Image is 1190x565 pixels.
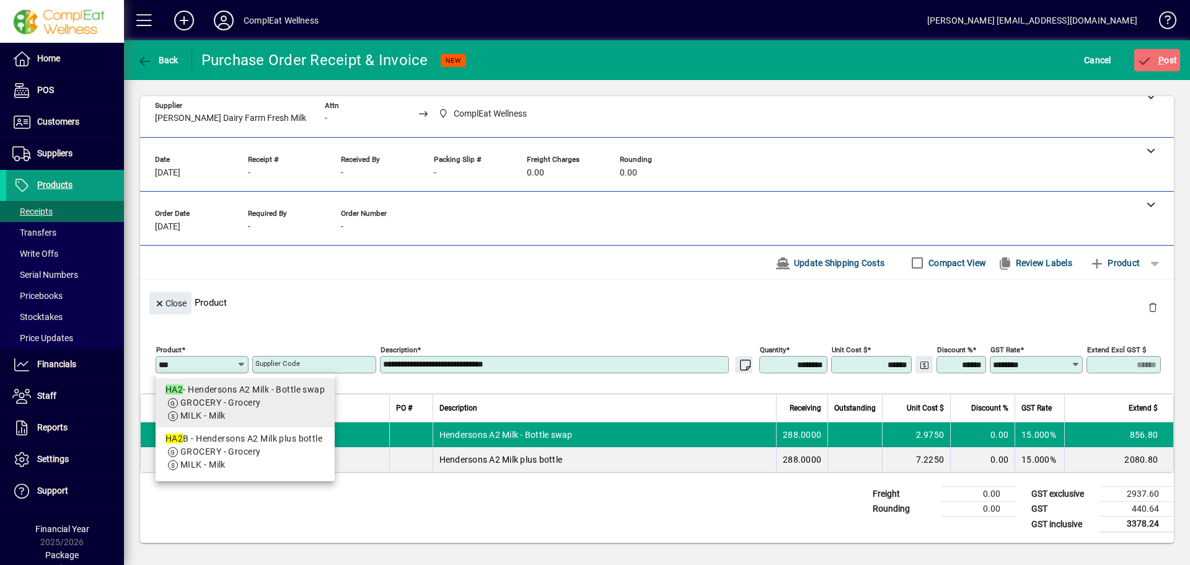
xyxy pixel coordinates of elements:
[832,345,867,354] mat-label: Unit Cost $
[620,168,637,178] span: 0.00
[941,502,1015,517] td: 0.00
[6,412,124,443] a: Reports
[6,138,124,169] a: Suppliers
[834,401,876,415] span: Outstanding
[434,168,436,178] span: -
[155,222,180,232] span: [DATE]
[204,9,244,32] button: Profile
[6,107,124,138] a: Customers
[783,453,821,466] span: 288.0000
[37,454,69,464] span: Settings
[244,11,319,30] div: ComplEat Wellness
[915,356,933,373] button: Change Price Levels
[433,447,777,472] td: Hendersons A2 Milk plus bottle
[12,333,73,343] span: Price Updates
[201,50,428,70] div: Purchase Order Receipt & Invoice
[1138,301,1168,313] app-page-header-button: Delete
[941,487,1015,502] td: 0.00
[37,85,54,95] span: POS
[45,550,79,560] span: Package
[1134,49,1181,71] button: Post
[124,49,192,71] app-page-header-button: Back
[134,49,182,71] button: Back
[12,291,63,301] span: Pricebooks
[760,345,786,354] mat-label: Quantity
[1137,55,1178,65] span: ost
[165,432,325,445] div: B - Hendersons A2 Milk plus bottle
[916,453,945,466] span: 7.2250
[37,180,73,190] span: Products
[1081,49,1114,71] button: Cancel
[6,476,124,507] a: Support
[454,107,527,120] span: ComplEat Wellness
[37,486,68,496] span: Support
[1138,292,1168,322] button: Delete
[775,253,884,273] span: Update Shipping Costs
[6,381,124,412] a: Staff
[435,106,532,122] span: ComplEat Wellness
[180,411,226,420] span: MILK - Milk
[439,401,477,415] span: Description
[12,228,56,238] span: Transfers
[37,148,73,158] span: Suppliers
[37,391,56,401] span: Staff
[149,292,192,314] button: Close
[6,201,124,222] a: Receipts
[156,345,182,354] mat-label: Product
[396,401,412,415] span: PO #
[12,312,63,322] span: Stocktakes
[950,447,1015,472] td: 0.00
[146,297,195,308] app-page-header-button: Close
[155,113,306,123] span: [PERSON_NAME] Dairy Farm Fresh Milk
[180,460,226,469] span: MILK - Milk
[137,55,178,65] span: Back
[1025,517,1100,532] td: GST inclusive
[1015,447,1064,472] td: 15.000%
[433,422,777,447] td: Hendersons A2 Milk - Bottle swap
[1100,517,1174,532] td: 3378.24
[6,327,124,349] a: Price Updates
[990,345,1020,354] mat-label: GST rate
[770,252,889,274] button: Update Shipping Costs
[37,422,68,432] span: Reports
[1064,422,1173,447] td: 856.80
[1100,502,1174,517] td: 440.64
[248,168,250,178] span: -
[6,75,124,106] a: POS
[341,222,343,232] span: -
[926,257,986,269] label: Compact View
[325,113,327,123] span: -
[6,243,124,264] a: Write Offs
[783,429,821,441] span: 288.0000
[165,383,325,396] div: - Hendersons A2 Milk - Bottle swap
[6,285,124,306] a: Pricebooks
[155,168,180,178] span: [DATE]
[997,253,1072,273] span: Review Labels
[927,11,1137,30] div: [PERSON_NAME] [EMAIL_ADDRESS][DOMAIN_NAME]
[1025,502,1100,517] td: GST
[37,53,60,63] span: Home
[907,401,944,415] span: Unit Cost $
[164,9,204,32] button: Add
[180,447,260,456] span: GROCERY - Grocery
[248,222,250,232] span: -
[1100,487,1174,502] td: 2937.60
[446,56,461,65] span: NEW
[165,385,183,394] em: HA2
[1064,447,1173,472] td: 2080.80
[6,306,124,327] a: Stocktakes
[866,487,941,502] td: Freight
[154,293,187,314] span: Close
[37,117,79,127] span: Customers
[6,222,124,243] a: Transfers
[12,270,78,280] span: Serial Numbers
[255,359,300,368] mat-label: Supplier Code
[6,43,124,74] a: Home
[6,444,124,475] a: Settings
[12,249,58,259] span: Write Offs
[341,168,343,178] span: -
[6,264,124,285] a: Serial Numbers
[156,378,335,427] mat-option: HA2 - Hendersons A2 Milk - Bottle swap
[156,427,335,476] mat-option: HA2B - Hendersons A2 Milk plus bottle
[950,422,1015,447] td: 0.00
